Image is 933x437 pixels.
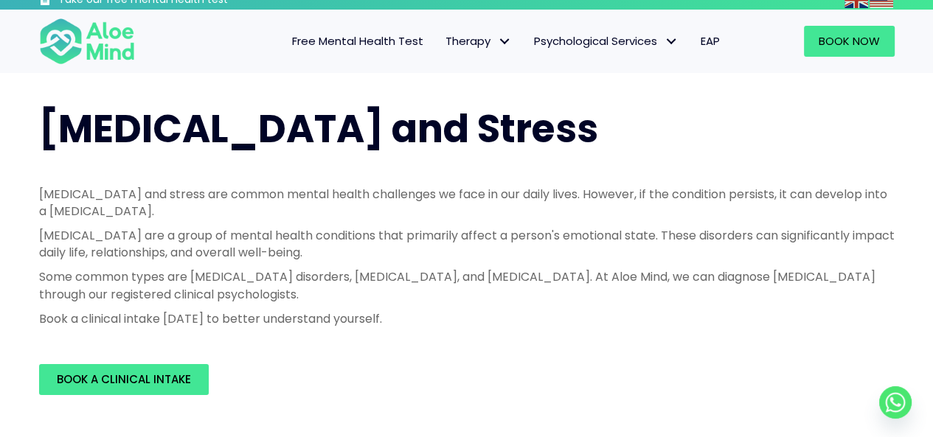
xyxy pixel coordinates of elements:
span: EAP [701,33,720,49]
p: [MEDICAL_DATA] and stress are common mental health challenges we face in our daily lives. However... [39,186,895,220]
a: TherapyTherapy: submenu [434,26,523,57]
p: Book a clinical intake [DATE] to better understand yourself. [39,310,895,327]
a: Book a Clinical Intake [39,364,209,395]
a: Book Now [804,26,895,57]
span: [MEDICAL_DATA] and Stress [39,102,598,155]
span: Book a Clinical Intake [57,371,191,387]
img: Aloe mind Logo [39,17,135,66]
span: Therapy [445,33,512,49]
span: Psychological Services: submenu [661,31,682,52]
span: Psychological Services [534,33,679,49]
span: Free Mental Health Test [292,33,423,49]
a: EAP [690,26,731,57]
a: Whatsapp [879,386,912,419]
p: [MEDICAL_DATA] are a group of mental health conditions that primarily affect a person's emotional... [39,227,895,261]
a: Free Mental Health Test [281,26,434,57]
span: Therapy: submenu [494,31,516,52]
a: Psychological ServicesPsychological Services: submenu [523,26,690,57]
p: Some common types are [MEDICAL_DATA] disorders, [MEDICAL_DATA], and [MEDICAL_DATA]. At Aloe Mind,... [39,268,895,302]
span: Book Now [819,33,880,49]
nav: Menu [154,26,731,57]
